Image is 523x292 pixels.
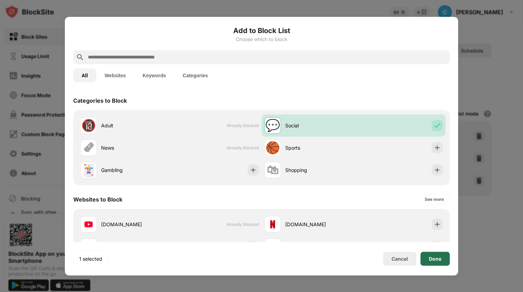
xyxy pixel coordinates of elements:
[79,255,102,262] div: 1 selected
[429,256,441,261] div: Done
[81,163,96,177] div: 🃏
[73,196,122,203] div: Websites to Block
[73,36,450,42] div: Choose which to block
[392,256,408,262] div: Cancel
[76,53,84,61] img: search.svg
[265,118,280,133] div: 💬
[267,163,279,177] div: 🛍
[73,68,96,82] button: All
[83,141,94,155] div: 🗞
[81,118,96,133] div: 🔞
[227,222,259,227] span: Already blocked
[96,68,134,82] button: Websites
[101,221,169,228] div: [DOMAIN_NAME]
[227,123,259,128] span: Already blocked
[285,166,354,174] div: Shopping
[285,221,354,228] div: [DOMAIN_NAME]
[101,144,169,151] div: News
[265,141,280,155] div: 🏀
[285,122,354,129] div: Social
[285,144,354,151] div: Sports
[268,220,277,228] img: favicons
[84,220,93,228] img: favicons
[134,68,174,82] button: Keywords
[425,196,444,203] div: See more
[101,166,169,174] div: Gambling
[73,97,127,104] div: Categories to Block
[101,122,169,129] div: Adult
[174,68,216,82] button: Categories
[73,25,450,35] h6: Add to Block List
[227,145,259,150] span: Already blocked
